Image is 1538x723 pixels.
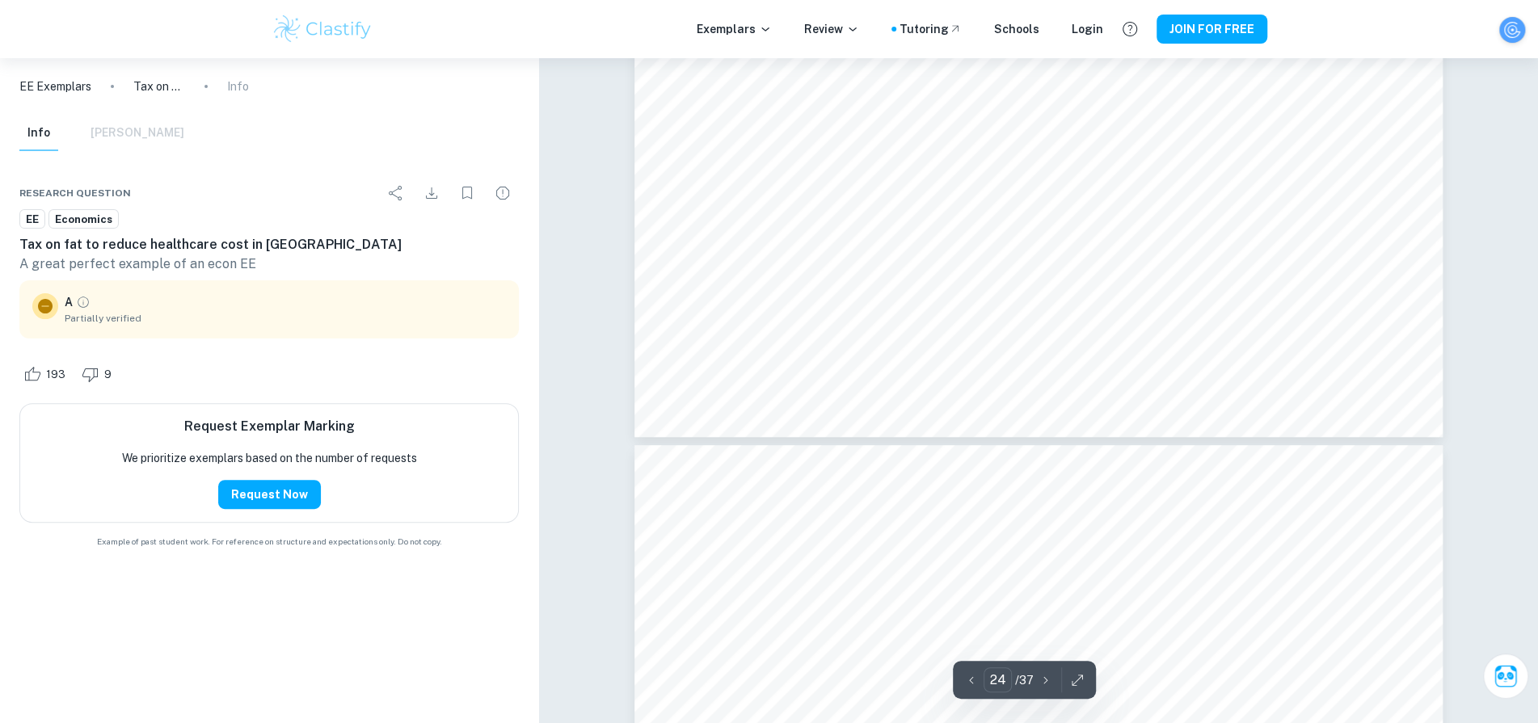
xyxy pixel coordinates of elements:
[272,13,374,45] img: Clastify logo
[65,293,73,311] p: A
[451,177,483,209] div: Bookmark
[19,209,45,229] a: EE
[1015,671,1034,689] p: / 37
[48,209,119,229] a: Economics
[19,186,131,200] span: Research question
[19,235,519,254] h6: Tax on fat to reduce healthcare cost in [GEOGRAPHIC_DATA]
[19,254,519,274] p: A great perfect example of an econ EE
[19,536,519,548] span: Example of past student work. For reference on structure and expectations only. Do not copy.
[122,449,417,467] p: We prioritize exemplars based on the number of requests
[76,295,91,309] a: Grade partially verified
[65,311,506,326] span: Partially verified
[1116,15,1144,43] button: Help and Feedback
[133,78,185,95] p: Tax on fat to reduce healthcare cost in [GEOGRAPHIC_DATA]
[184,417,355,436] h6: Request Exemplar Marking
[19,116,58,151] button: Info
[380,177,412,209] div: Share
[804,20,859,38] p: Review
[78,361,120,387] div: Dislike
[1483,654,1528,699] button: Ask Clai
[415,177,448,209] div: Download
[1072,20,1103,38] a: Login
[1157,15,1267,44] button: JOIN FOR FREE
[900,20,962,38] a: Tutoring
[19,361,74,387] div: Like
[37,367,74,383] span: 193
[697,20,772,38] p: Exemplars
[487,177,519,209] div: Report issue
[227,78,249,95] p: Info
[218,480,321,509] button: Request Now
[994,20,1039,38] a: Schools
[20,212,44,228] span: EE
[95,367,120,383] span: 9
[49,212,118,228] span: Economics
[19,78,91,95] a: EE Exemplars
